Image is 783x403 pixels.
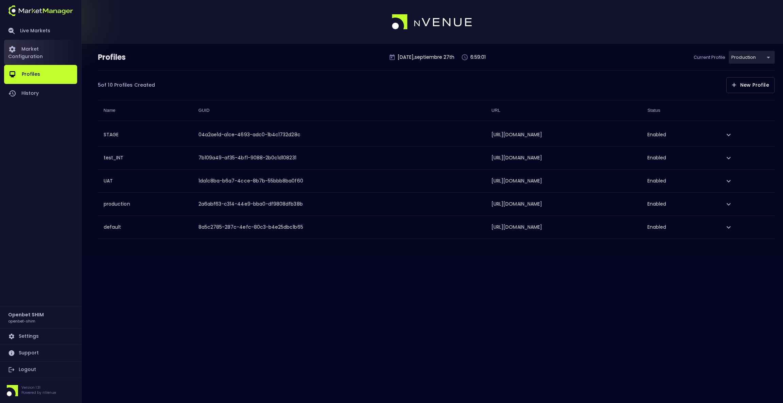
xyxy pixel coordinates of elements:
[723,175,734,187] button: expand row
[642,100,717,121] th: Status
[193,123,486,146] td: 04a2ae1d-a1ce-4693-adc0-1b4c1732d28c
[8,311,44,318] h2: Openbet SHIM
[647,154,666,161] span: Enabled
[98,146,193,169] th: test_INT
[98,100,775,239] table: collapsible table
[98,81,155,89] div: 5 of 10 Profiles Created
[4,22,77,40] a: Live Markets
[8,318,35,323] h3: openbet-shim
[726,77,775,93] button: New Profile
[647,131,666,138] span: Enabled
[4,84,77,103] a: History
[729,51,775,64] div: production
[723,198,734,210] button: expand row
[21,390,56,395] p: Powered by nVenue
[486,100,642,121] th: URL
[486,146,642,169] td: [URL][DOMAIN_NAME]
[486,170,642,192] td: [URL][DOMAIN_NAME]
[4,362,77,378] a: Logout
[723,222,734,233] button: expand row
[193,170,486,192] td: 1da1c8ba-b6a7-4cce-8b7b-55bbb8ba0f60
[694,54,725,61] p: Current Profile
[4,328,77,345] a: Settings
[98,52,181,63] div: Profiles
[647,177,666,184] span: Enabled
[193,193,486,215] td: 2a6abf63-c314-44e9-bba0-df9808dfb38b
[723,129,734,141] button: expand row
[98,100,193,121] th: Name
[647,200,666,207] span: Enabled
[470,54,486,61] p: 6:59:01
[98,193,193,215] th: production
[392,14,473,30] img: logo
[193,146,486,169] td: 7b109a49-af35-4bf1-9088-2b0c1d108231
[21,385,56,390] p: Version 1.31
[486,193,642,215] td: [URL][DOMAIN_NAME]
[8,5,73,16] img: logo
[4,40,77,65] a: Market Configuration
[4,385,77,396] div: Version 1.31Powered by nVenue
[4,65,77,84] a: Profiles
[98,170,193,192] th: UAT
[98,216,193,239] th: default
[193,216,486,239] td: 8a5c2785-287c-4efc-80c3-b4e25dbc1b65
[723,152,734,164] button: expand row
[193,100,486,121] th: GUID
[647,224,666,230] span: Enabled
[486,123,642,146] td: [URL][DOMAIN_NAME]
[98,123,193,146] th: STAGE
[486,216,642,239] td: [URL][DOMAIN_NAME]
[398,54,454,61] p: [DATE] , septiembre 27 th
[4,345,77,361] a: Support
